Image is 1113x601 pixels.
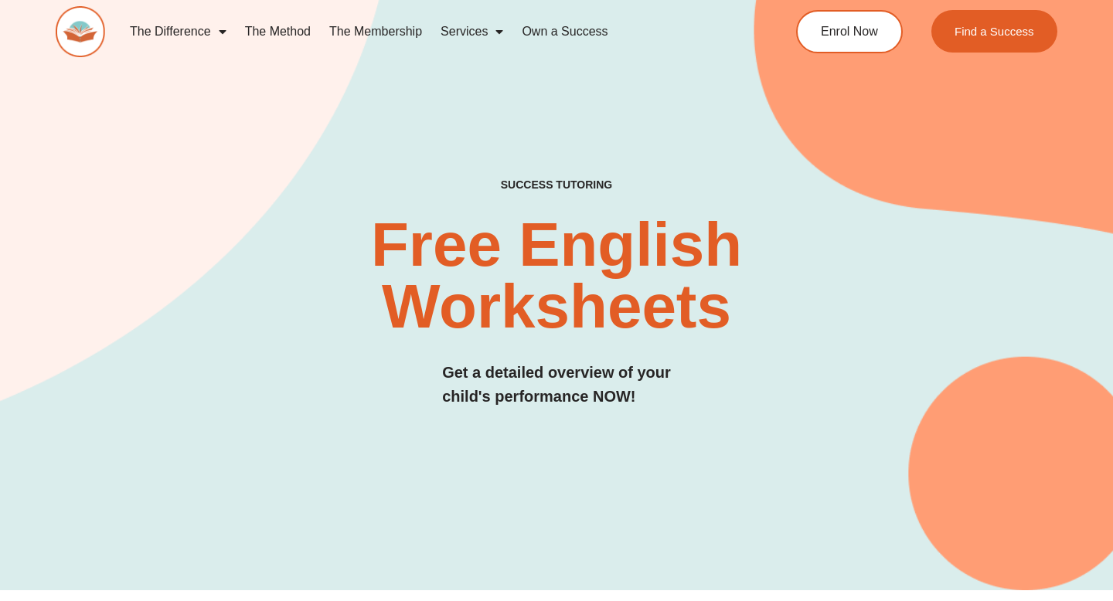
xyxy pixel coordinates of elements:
a: Own a Success [512,14,617,49]
h3: Get a detailed overview of your child's performance NOW! [442,361,671,409]
a: The Method [236,14,320,49]
nav: Menu [121,14,739,49]
a: Enrol Now [796,10,903,53]
span: Find a Success [955,25,1034,37]
h2: Free English Worksheets​ [226,214,887,338]
a: The Membership [320,14,431,49]
a: Services [431,14,512,49]
h4: SUCCESS TUTORING​ [408,178,705,192]
a: The Difference [121,14,236,49]
a: Find a Success [931,10,1057,53]
span: Enrol Now [821,25,878,38]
